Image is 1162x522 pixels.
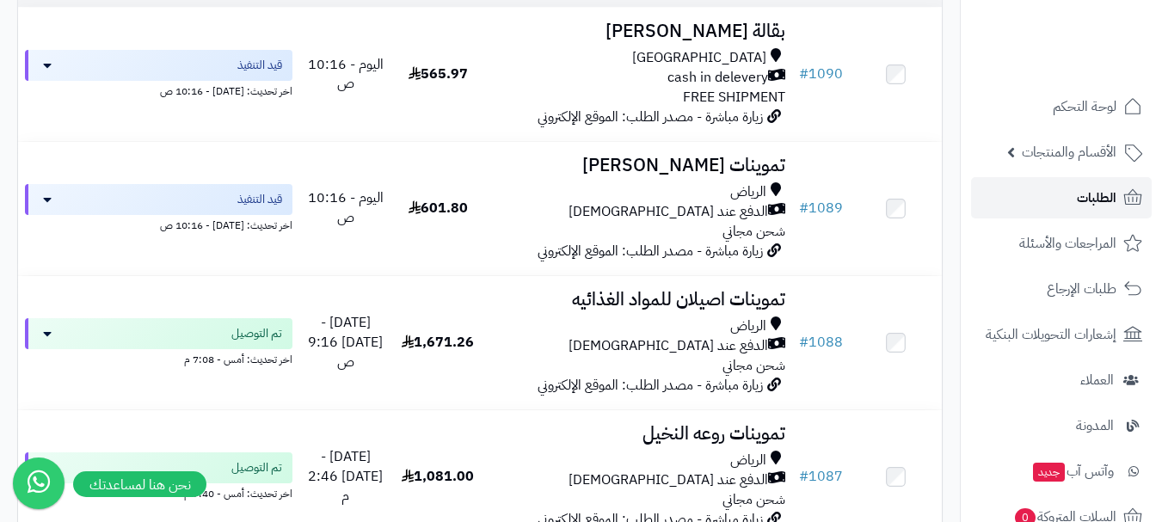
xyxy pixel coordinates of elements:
[1045,35,1146,71] img: logo-2.png
[799,466,843,487] a: #1087
[25,81,292,99] div: اخر تحديث: [DATE] - 10:16 ص
[722,221,785,242] span: شحن مجاني
[308,54,384,95] span: اليوم - 10:16 ص
[799,198,808,218] span: #
[971,177,1152,218] a: الطلبات
[1022,140,1116,164] span: الأقسام والمنتجات
[409,198,468,218] span: 601.80
[1077,186,1116,210] span: الطلبات
[971,451,1152,492] a: وآتس آبجديد
[491,290,785,310] h3: تموينات اصيلان للمواد الغذائيه
[799,332,843,353] a: #1088
[1076,414,1114,438] span: المدونة
[25,215,292,233] div: اخر تحديث: [DATE] - 10:16 ص
[1033,463,1065,482] span: جديد
[1031,459,1114,483] span: وآتس آب
[730,316,766,336] span: الرياض
[799,332,808,353] span: #
[491,424,785,444] h3: تموينات روعه النخيل
[722,355,785,376] span: شحن مجاني
[402,332,474,353] span: 1,671.26
[231,325,282,342] span: تم التوصيل
[799,64,843,84] a: #1090
[308,446,383,507] span: [DATE] - [DATE] 2:46 م
[986,322,1116,347] span: إشعارات التحويلات البنكية
[538,241,763,261] span: زيارة مباشرة - مصدر الطلب: الموقع الإلكتروني
[971,405,1152,446] a: المدونة
[402,466,474,487] span: 1,081.00
[491,21,785,41] h3: بقالة [PERSON_NAME]
[632,48,766,68] span: [GEOGRAPHIC_DATA]
[971,86,1152,127] a: لوحة التحكم
[971,223,1152,264] a: المراجعات والأسئلة
[308,312,383,372] span: [DATE] - [DATE] 9:16 ص
[799,64,808,84] span: #
[237,57,282,74] span: قيد التنفيذ
[491,156,785,175] h3: تموينات [PERSON_NAME]
[971,359,1152,401] a: العملاء
[231,459,282,476] span: تم التوصيل
[569,202,768,222] span: الدفع عند [DEMOGRAPHIC_DATA]
[683,87,785,107] span: FREE SHIPMENT
[1047,277,1116,301] span: طلبات الإرجاع
[1019,231,1116,255] span: المراجعات والأسئلة
[1080,368,1114,392] span: العملاء
[799,198,843,218] a: #1089
[667,68,768,88] span: cash in delevery
[971,314,1152,355] a: إشعارات التحويلات البنكية
[569,336,768,356] span: الدفع عند [DEMOGRAPHIC_DATA]
[730,182,766,202] span: الرياض
[25,349,292,367] div: اخر تحديث: أمس - 7:08 م
[409,64,468,84] span: 565.97
[237,191,282,208] span: قيد التنفيذ
[971,268,1152,310] a: طلبات الإرجاع
[538,107,763,127] span: زيارة مباشرة - مصدر الطلب: الموقع الإلكتروني
[799,466,808,487] span: #
[1053,95,1116,119] span: لوحة التحكم
[730,451,766,470] span: الرياض
[569,470,768,490] span: الدفع عند [DEMOGRAPHIC_DATA]
[538,375,763,396] span: زيارة مباشرة - مصدر الطلب: الموقع الإلكتروني
[308,187,384,228] span: اليوم - 10:16 ص
[722,489,785,510] span: شحن مجاني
